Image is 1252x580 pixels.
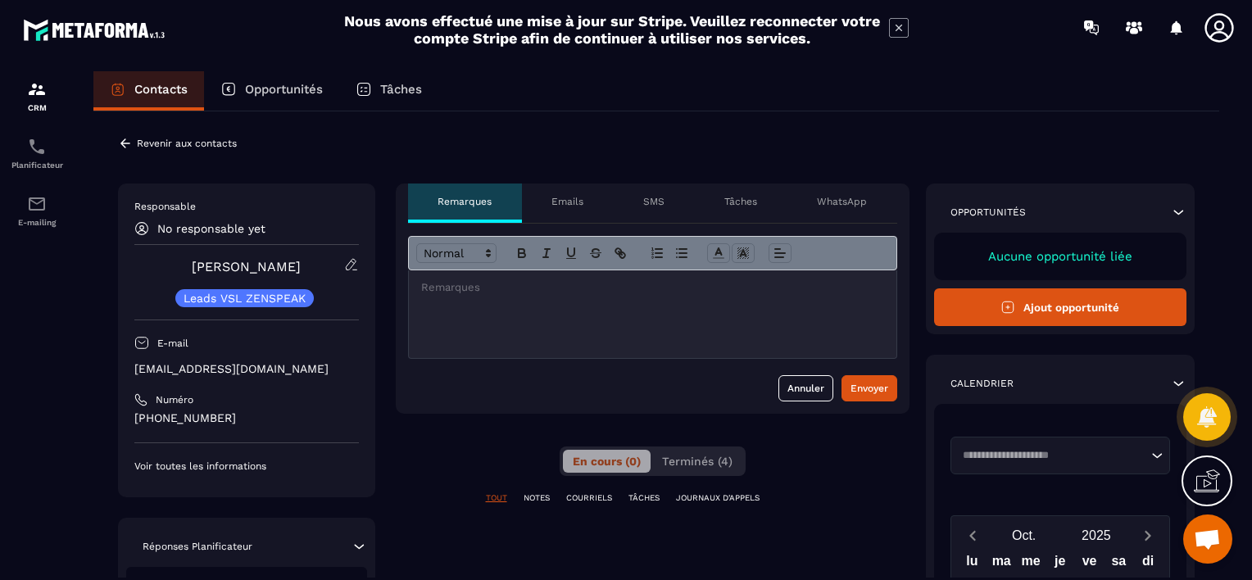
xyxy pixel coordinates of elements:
[817,195,867,208] p: WhatsApp
[204,71,339,111] a: Opportunités
[245,82,323,97] p: Opportunités
[192,259,301,274] a: [PERSON_NAME]
[134,410,359,426] p: [PHONE_NUMBER]
[27,194,47,214] img: email
[23,15,170,45] img: logo
[4,103,70,112] p: CRM
[1060,521,1132,550] button: Open years overlay
[524,492,550,504] p: NOTES
[676,492,760,504] p: JOURNAUX D'APPELS
[950,249,1171,264] p: Aucune opportunité liée
[563,450,651,473] button: En cours (0)
[950,377,1014,390] p: Calendrier
[957,447,1148,464] input: Search for option
[551,195,583,208] p: Emails
[950,437,1171,474] div: Search for option
[1016,550,1046,578] div: me
[934,288,1187,326] button: Ajout opportunité
[4,218,70,227] p: E-mailing
[137,138,237,149] p: Revenir aux contacts
[652,450,742,473] button: Terminés (4)
[27,79,47,99] img: formation
[778,375,833,401] button: Annuler
[184,292,306,304] p: Leads VSL ZENSPEAK
[987,550,1016,578] div: ma
[724,195,757,208] p: Tâches
[343,12,881,47] h2: Nous avons effectué une mise à jour sur Stripe. Veuillez reconnecter votre compte Stripe afin de ...
[958,550,987,578] div: lu
[662,455,733,468] span: Terminés (4)
[1075,550,1105,578] div: ve
[380,82,422,97] p: Tâches
[958,524,988,546] button: Previous month
[1046,550,1075,578] div: je
[4,125,70,182] a: schedulerschedulerPlanificateur
[157,337,188,350] p: E-mail
[4,161,70,170] p: Planificateur
[1104,550,1133,578] div: sa
[1183,514,1232,564] div: Ouvrir le chat
[950,206,1026,219] p: Opportunités
[134,82,188,97] p: Contacts
[4,182,70,239] a: emailemailE-mailing
[27,137,47,156] img: scheduler
[438,195,492,208] p: Remarques
[573,455,641,468] span: En cours (0)
[134,361,359,377] p: [EMAIL_ADDRESS][DOMAIN_NAME]
[643,195,665,208] p: SMS
[339,71,438,111] a: Tâches
[1133,550,1163,578] div: di
[566,492,612,504] p: COURRIELS
[4,67,70,125] a: formationformationCRM
[628,492,660,504] p: TÂCHES
[486,492,507,504] p: TOUT
[134,200,359,213] p: Responsable
[1132,524,1163,546] button: Next month
[156,393,193,406] p: Numéro
[143,540,252,553] p: Réponses Planificateur
[157,222,265,235] p: No responsable yet
[851,380,888,396] div: Envoyer
[988,521,1060,550] button: Open months overlay
[841,375,897,401] button: Envoyer
[93,71,204,111] a: Contacts
[134,460,359,473] p: Voir toutes les informations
